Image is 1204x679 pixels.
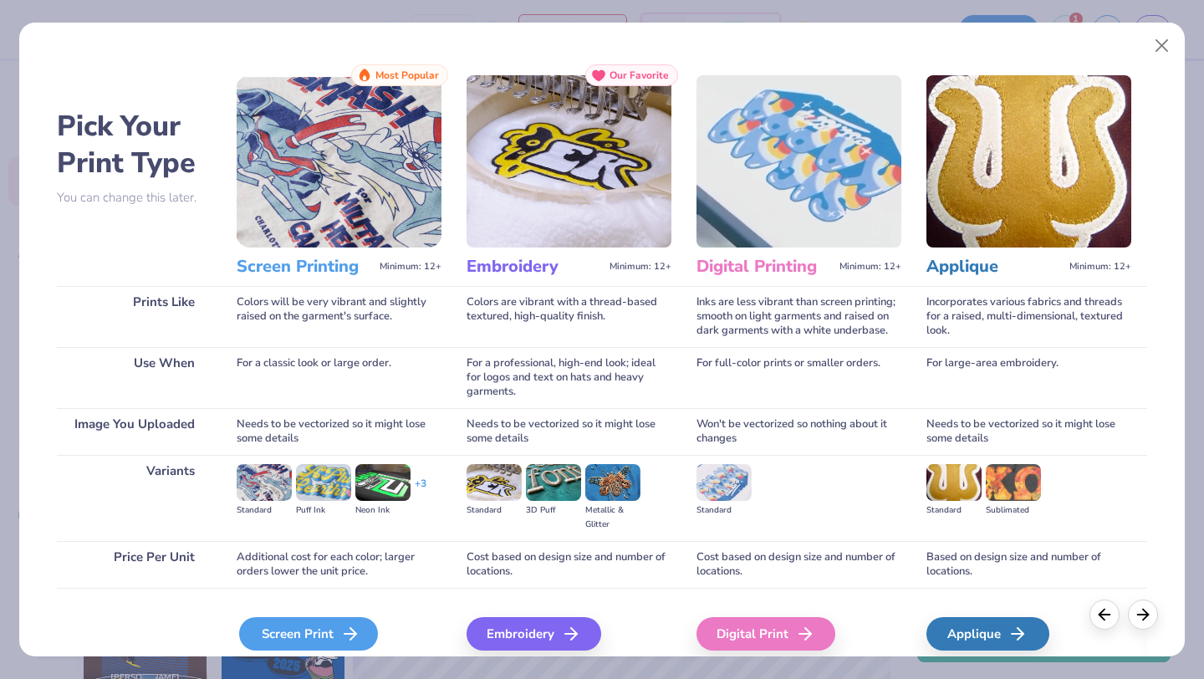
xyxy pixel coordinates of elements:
img: Metallic & Glitter [585,464,640,501]
h3: Applique [926,256,1063,278]
span: We'll vectorize your image. [467,654,671,668]
div: Standard [926,503,982,518]
span: Most Popular [375,69,439,81]
h2: Pick Your Print Type [57,108,212,181]
div: Needs to be vectorized so it might lose some details [237,408,441,455]
img: Puff Ink [296,464,351,501]
h3: Embroidery [467,256,603,278]
div: Variants [57,455,212,541]
p: You can change this later. [57,191,212,205]
span: Minimum: 12+ [380,261,441,273]
img: Neon Ink [355,464,411,501]
div: Price Per Unit [57,541,212,588]
img: Applique [926,75,1131,248]
span: Minimum: 12+ [610,261,671,273]
div: For large-area embroidery. [926,347,1131,408]
div: Colors will be very vibrant and slightly raised on the garment's surface. [237,286,441,347]
div: + 3 [415,477,426,505]
div: Incorporates various fabrics and threads for a raised, multi-dimensional, textured look. [926,286,1131,347]
div: Based on design size and number of locations. [926,541,1131,588]
div: For a classic look or large order. [237,347,441,408]
div: For full-color prints or smaller orders. [696,347,901,408]
div: Won't be vectorized so nothing about it changes [696,408,901,455]
div: Use When [57,347,212,408]
div: Standard [696,503,752,518]
div: Standard [237,503,292,518]
img: Standard [926,464,982,501]
div: Prints Like [57,286,212,347]
div: Cost based on design size and number of locations. [696,541,901,588]
img: Standard [467,464,522,501]
h3: Screen Printing [237,256,373,278]
div: Neon Ink [355,503,411,518]
div: Standard [467,503,522,518]
img: Screen Printing [237,75,441,248]
div: Applique [926,617,1049,651]
div: Screen Print [239,617,378,651]
span: We'll vectorize your image. [237,654,441,668]
div: Puff Ink [296,503,351,518]
div: For a professional, high-end look; ideal for logos and text on hats and heavy garments. [467,347,671,408]
div: Image You Uploaded [57,408,212,455]
img: 3D Puff [526,464,581,501]
div: Additional cost for each color; larger orders lower the unit price. [237,541,441,588]
span: Minimum: 12+ [1069,261,1131,273]
div: Sublimated [986,503,1041,518]
div: Embroidery [467,617,601,651]
div: Digital Print [696,617,835,651]
span: Our Favorite [610,69,669,81]
div: Inks are less vibrant than screen printing; smooth on light garments and raised on dark garments ... [696,286,901,347]
img: Digital Printing [696,75,901,248]
img: Standard [237,464,292,501]
div: Colors are vibrant with a thread-based textured, high-quality finish. [467,286,671,347]
h3: Digital Printing [696,256,833,278]
img: Sublimated [986,464,1041,501]
div: Metallic & Glitter [585,503,640,532]
img: Standard [696,464,752,501]
div: Cost based on design size and number of locations. [467,541,671,588]
span: Minimum: 12+ [839,261,901,273]
div: 3D Puff [526,503,581,518]
button: Close [1146,30,1178,62]
span: We'll vectorize your image. [926,654,1131,668]
div: Needs to be vectorized so it might lose some details [926,408,1131,455]
img: Embroidery [467,75,671,248]
div: Needs to be vectorized so it might lose some details [467,408,671,455]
